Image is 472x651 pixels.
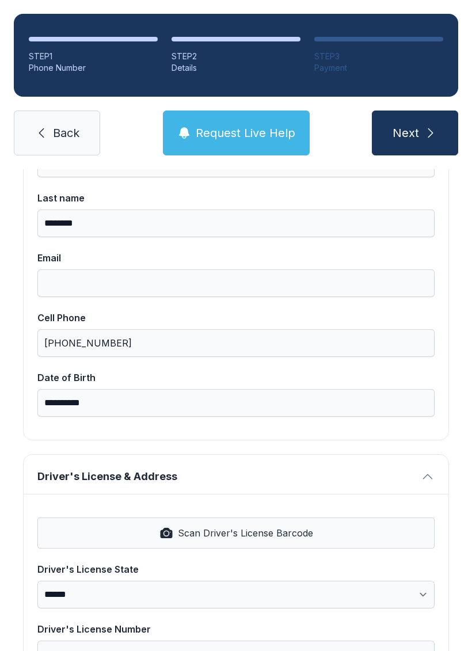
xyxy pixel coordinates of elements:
[53,125,79,141] span: Back
[37,311,435,325] div: Cell Phone
[314,51,443,62] div: STEP 3
[178,526,313,540] span: Scan Driver's License Barcode
[24,455,448,494] button: Driver's License & Address
[37,329,435,357] input: Cell Phone
[37,622,435,636] div: Driver's License Number
[29,62,158,74] div: Phone Number
[37,581,435,608] select: Driver's License State
[172,51,300,62] div: STEP 2
[37,389,435,417] input: Date of Birth
[37,251,435,265] div: Email
[37,469,416,485] span: Driver's License & Address
[37,562,435,576] div: Driver's License State
[37,210,435,237] input: Last name
[196,125,295,141] span: Request Live Help
[37,371,435,384] div: Date of Birth
[172,62,300,74] div: Details
[314,62,443,74] div: Payment
[37,191,435,205] div: Last name
[37,269,435,297] input: Email
[393,125,419,141] span: Next
[29,51,158,62] div: STEP 1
